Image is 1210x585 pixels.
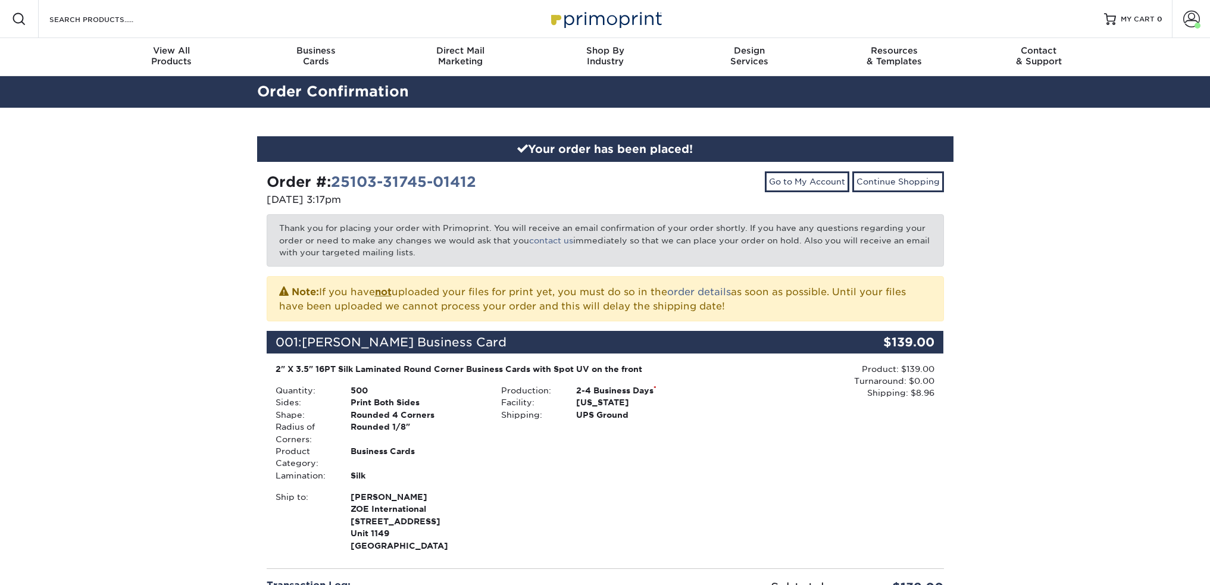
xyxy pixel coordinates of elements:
[822,38,967,76] a: Resources& Templates
[546,6,665,32] img: Primoprint
[388,45,533,56] span: Direct Mail
[1157,15,1162,23] span: 0
[852,171,944,192] a: Continue Shopping
[677,45,822,56] span: Design
[567,409,718,421] div: UPS Ground
[822,45,967,67] div: & Templates
[267,421,342,445] div: Radius of Corners:
[533,45,677,56] span: Shop By
[342,396,492,408] div: Print Both Sides
[302,335,506,349] span: [PERSON_NAME] Business Card
[375,286,392,298] b: not
[267,445,342,470] div: Product Category:
[967,38,1111,76] a: Contact& Support
[492,384,567,396] div: Production:
[342,384,492,396] div: 500
[331,173,476,190] a: 25103-31745-01412
[492,409,567,421] div: Shipping:
[99,45,244,67] div: Products
[292,286,319,298] strong: Note:
[533,45,677,67] div: Industry
[351,527,483,539] span: Unit 1149
[276,363,709,375] div: 2" X 3.5" 16PT Silk Laminated Round Corner Business Cards with Spot UV on the front
[248,81,962,103] h2: Order Confirmation
[243,38,388,76] a: BusinessCards
[351,491,483,550] strong: [GEOGRAPHIC_DATA]
[388,38,533,76] a: Direct MailMarketing
[342,421,492,445] div: Rounded 1/8"
[257,136,953,162] div: Your order has been placed!
[967,45,1111,56] span: Contact
[267,384,342,396] div: Quantity:
[267,193,596,207] p: [DATE] 3:17pm
[388,45,533,67] div: Marketing
[677,38,822,76] a: DesignServices
[342,409,492,421] div: Rounded 4 Corners
[267,470,342,481] div: Lamination:
[99,38,244,76] a: View AllProducts
[267,396,342,408] div: Sides:
[243,45,388,67] div: Cards
[279,284,931,314] p: If you have uploaded your files for print yet, you must do so in the as soon as possible. Until y...
[567,384,718,396] div: 2-4 Business Days
[967,45,1111,67] div: & Support
[351,491,483,503] span: [PERSON_NAME]
[351,515,483,527] span: [STREET_ADDRESS]
[831,331,944,353] div: $139.00
[492,396,567,408] div: Facility:
[567,396,718,408] div: [US_STATE]
[1121,14,1155,24] span: MY CART
[48,12,164,26] input: SEARCH PRODUCTS.....
[342,470,492,481] div: Silk
[822,45,967,56] span: Resources
[99,45,244,56] span: View All
[267,409,342,421] div: Shape:
[267,331,831,353] div: 001:
[529,236,573,245] a: contact us
[718,363,934,399] div: Product: $139.00 Turnaround: $0.00 Shipping: $8.96
[267,173,476,190] strong: Order #:
[765,171,849,192] a: Go to My Account
[342,445,492,470] div: Business Cards
[533,38,677,76] a: Shop ByIndustry
[267,491,342,552] div: Ship to:
[667,286,731,298] a: order details
[243,45,388,56] span: Business
[267,214,944,266] p: Thank you for placing your order with Primoprint. You will receive an email confirmation of your ...
[351,503,483,515] span: ZOE International
[677,45,822,67] div: Services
